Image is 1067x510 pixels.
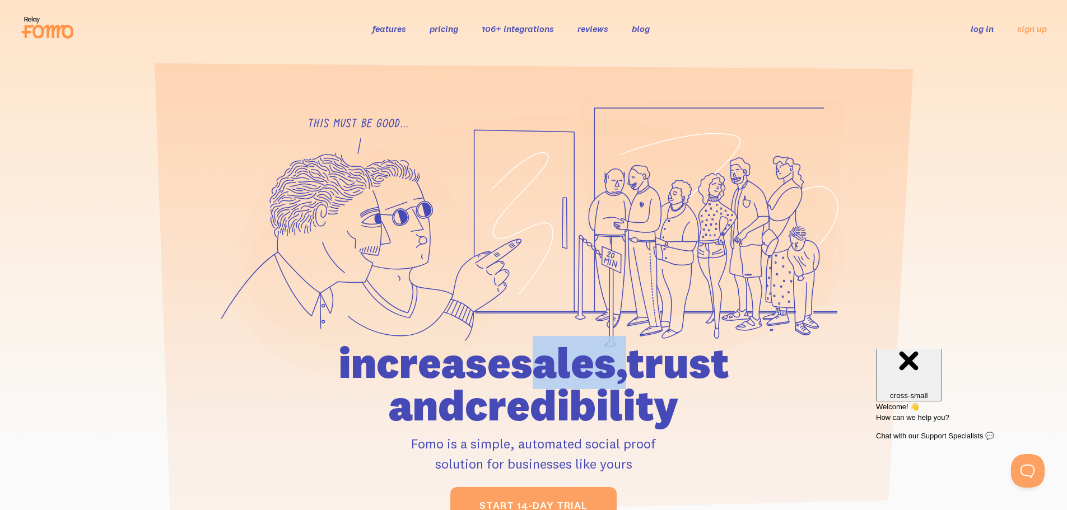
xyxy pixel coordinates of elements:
[971,23,994,34] a: log in
[577,23,608,34] a: reviews
[870,349,1051,454] iframe: Help Scout Beacon - Messages and Notifications
[372,23,406,34] a: features
[632,23,650,34] a: blog
[430,23,458,34] a: pricing
[1017,23,1047,35] a: sign up
[1011,454,1045,488] iframe: Help Scout Beacon - Open
[274,433,793,474] p: Fomo is a simple, automated social proof solution for businesses like yours
[482,23,554,34] a: 106+ integrations
[274,341,793,427] h1: increase sales, trust and credibility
